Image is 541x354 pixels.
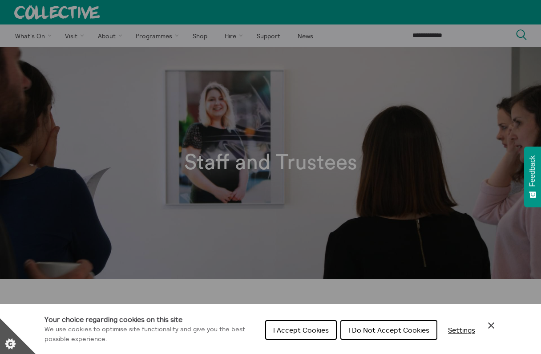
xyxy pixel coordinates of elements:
[265,320,337,340] button: I Accept Cookies
[340,320,437,340] button: I Do Not Accept Cookies
[273,326,329,334] span: I Accept Cookies
[348,326,429,334] span: I Do Not Accept Cookies
[44,325,258,344] p: We use cookies to optimise site functionality and give you the best possible experience.
[524,146,541,207] button: Feedback - Show survey
[44,314,258,325] h1: Your choice regarding cookies on this site
[486,320,497,331] button: Close Cookie Control
[441,321,482,339] button: Settings
[448,326,475,334] span: Settings
[529,155,537,187] span: Feedback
